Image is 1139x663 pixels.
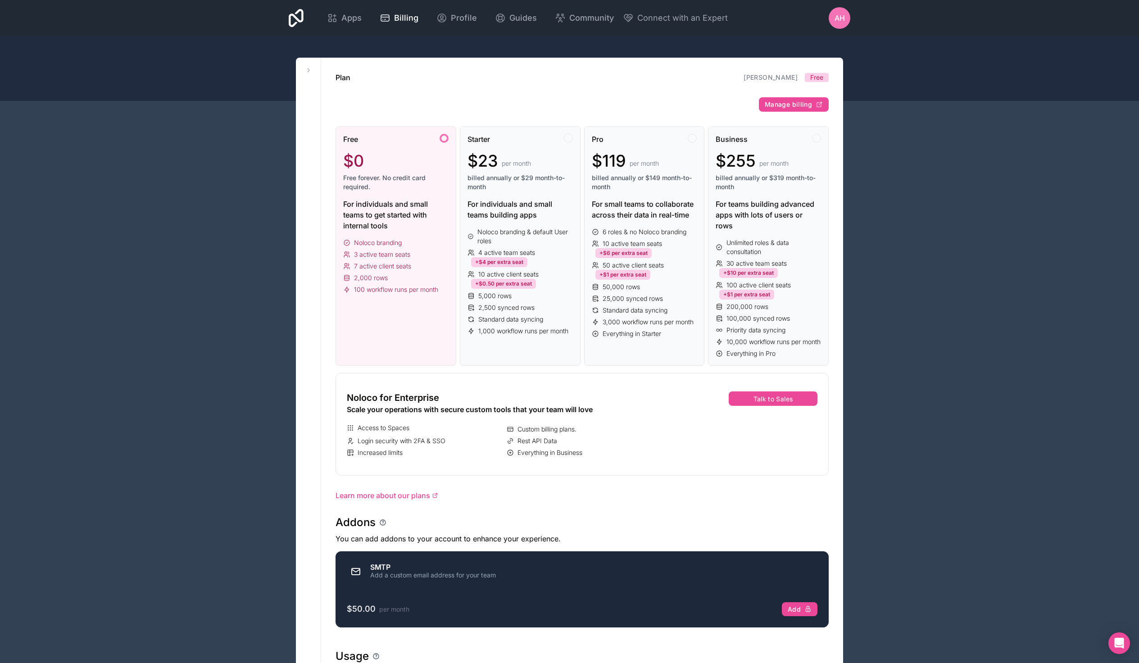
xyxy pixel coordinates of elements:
[343,134,358,145] span: Free
[726,281,791,290] span: 100 active client seats
[716,173,821,191] span: billed annually or $319 month-to-month
[467,134,490,145] span: Starter
[478,270,539,279] span: 10 active client seats
[336,533,829,544] p: You can add addons to your account to enhance your experience.
[569,12,614,24] span: Community
[358,448,403,457] span: Increased limits
[1108,632,1130,654] div: Open Intercom Messenger
[759,97,829,112] button: Manage billing
[336,490,430,501] span: Learn more about our plans
[370,563,496,571] div: SMTP
[478,291,512,300] span: 5,000 rows
[548,8,621,28] a: Community
[336,490,829,501] a: Learn more about our plans
[759,159,789,168] span: per month
[347,404,663,415] div: Scale your operations with secure custom tools that your team will love
[341,12,362,24] span: Apps
[716,199,821,231] div: For teams building advanced apps with lots of users or rows
[509,12,537,24] span: Guides
[336,515,376,530] h1: Addons
[471,257,527,267] div: +$4 per extra seat
[343,152,364,170] span: $0
[354,285,438,294] span: 100 workflow runs per month
[477,227,572,245] span: Noloco branding & default User roles
[358,436,445,445] span: Login security with 2FA & SSO
[595,248,652,258] div: +$6 per extra seat
[595,270,650,280] div: +$1 per extra seat
[354,262,411,271] span: 7 active client seats
[630,159,659,168] span: per month
[394,12,418,24] span: Billing
[347,604,376,613] span: $50.00
[603,282,640,291] span: 50,000 rows
[478,303,535,312] span: 2,500 synced rows
[835,13,845,23] span: AH
[467,173,573,191] span: billed annually or $29 month-to-month
[347,391,439,404] span: Noloco for Enterprise
[478,327,568,336] span: 1,000 workflow runs per month
[603,329,661,338] span: Everything in Starter
[719,290,774,300] div: +$1 per extra seat
[603,318,694,327] span: 3,000 workflow runs per month
[810,73,823,82] span: Free
[716,134,748,145] span: Business
[502,159,531,168] span: per month
[429,8,484,28] a: Profile
[726,259,787,268] span: 30 active team seats
[379,605,409,613] span: per month
[716,152,756,170] span: $255
[517,448,582,457] span: Everything in Business
[719,268,778,278] div: +$10 per extra seat
[592,173,697,191] span: billed annually or $149 month-to-month
[370,571,496,580] div: Add a custom email address for your team
[592,152,626,170] span: $119
[637,12,728,24] span: Connect with an Expert
[726,349,776,358] span: Everything in Pro
[729,391,817,406] button: Talk to Sales
[343,199,449,231] div: For individuals and small teams to get started with internal tools
[517,425,576,434] span: Custom billing plans.
[478,248,535,257] span: 4 active team seats
[451,12,477,24] span: Profile
[726,337,821,346] span: 10,000 workflow runs per month
[517,436,557,445] span: Rest API Data
[603,261,664,270] span: 50 active client seats
[488,8,544,28] a: Guides
[765,100,812,109] span: Manage billing
[788,605,812,613] div: Add
[726,302,768,311] span: 200,000 rows
[354,250,410,259] span: 3 active team seats
[726,314,790,323] span: 100,000 synced rows
[478,315,543,324] span: Standard data syncing
[592,134,604,145] span: Pro
[471,279,536,289] div: +$0.50 per extra seat
[467,152,498,170] span: $23
[603,227,686,236] span: 6 roles & no Noloco branding
[354,273,388,282] span: 2,000 rows
[372,8,426,28] a: Billing
[782,602,817,617] button: Add
[603,294,663,303] span: 25,000 synced rows
[603,239,662,248] span: 10 active team seats
[726,238,821,256] span: Unlimited roles & data consultation
[467,199,573,220] div: For individuals and small teams building apps
[343,173,449,191] span: Free forever. No credit card required.
[358,423,409,432] span: Access to Spaces
[592,199,697,220] div: For small teams to collaborate across their data in real-time
[336,72,350,83] h1: Plan
[354,238,402,247] span: Noloco branding
[623,12,728,24] button: Connect with an Expert
[744,73,798,81] a: [PERSON_NAME]
[320,8,369,28] a: Apps
[603,306,667,315] span: Standard data syncing
[726,326,785,335] span: Priority data syncing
